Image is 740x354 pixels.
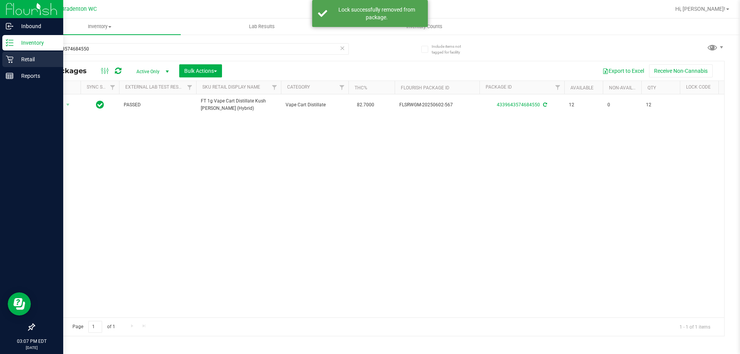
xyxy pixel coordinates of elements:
[497,102,540,107] a: 4339643574684550
[124,101,192,109] span: PASSED
[34,43,349,55] input: Search Package ID, Item Name, SKU, Lot or Part Number...
[569,101,598,109] span: 12
[647,85,656,91] a: Qty
[686,84,711,90] a: Lock Code
[6,39,13,47] inline-svg: Inventory
[13,55,60,64] p: Retail
[87,84,116,90] a: Sync Status
[125,84,186,90] a: External Lab Test Result
[40,67,94,75] span: All Packages
[432,44,470,55] span: Include items not tagged for facility
[646,101,675,109] span: 12
[6,72,13,80] inline-svg: Reports
[63,99,73,110] span: select
[287,84,310,90] a: Category
[96,99,104,110] span: In Sync
[355,85,367,91] a: THC%
[570,85,594,91] a: Available
[286,101,344,109] span: Vape Cart Distillate
[106,81,119,94] a: Filter
[607,101,637,109] span: 0
[336,81,348,94] a: Filter
[184,68,217,74] span: Bulk Actions
[673,321,716,332] span: 1 - 1 of 1 items
[61,6,97,12] span: Bradenton WC
[268,81,281,94] a: Filter
[399,101,475,109] span: FLSRWGM-20250602-567
[609,85,643,91] a: Non-Available
[3,345,60,351] p: [DATE]
[183,81,196,94] a: Filter
[8,292,31,315] iframe: Resource center
[6,55,13,63] inline-svg: Retail
[201,97,276,112] span: FT 1g Vape Cart Distillate Kush [PERSON_NAME] (Hybrid)
[88,321,102,333] input: 1
[3,338,60,345] p: 03:07 PM EDT
[18,18,181,35] a: Inventory
[486,84,512,90] a: Package ID
[597,64,649,77] button: Export to Excel
[181,18,343,35] a: Lab Results
[552,81,564,94] a: Filter
[675,6,725,12] span: Hi, [PERSON_NAME]!
[18,23,181,30] span: Inventory
[340,43,345,53] span: Clear
[13,71,60,81] p: Reports
[401,85,449,91] a: Flourish Package ID
[649,64,713,77] button: Receive Non-Cannabis
[6,22,13,30] inline-svg: Inbound
[353,99,378,111] span: 82.7000
[202,84,260,90] a: Sku Retail Display Name
[13,38,60,47] p: Inventory
[542,102,547,107] span: Sync from Compliance System
[331,6,422,21] div: Lock successfully removed from package.
[179,64,222,77] button: Bulk Actions
[66,321,121,333] span: Page of 1
[239,23,285,30] span: Lab Results
[13,22,60,31] p: Inbound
